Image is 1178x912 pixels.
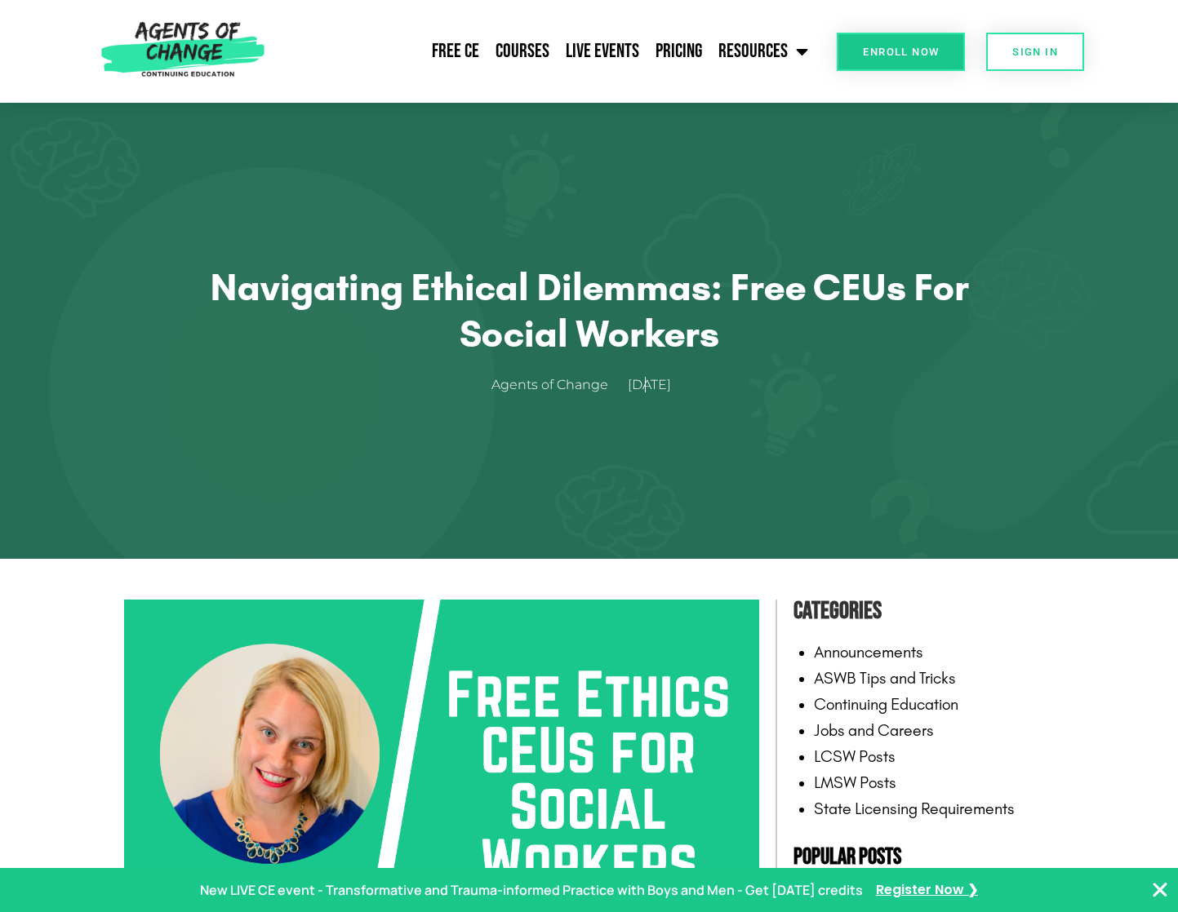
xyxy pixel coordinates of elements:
a: Resources [710,31,816,72]
a: Register Now ❯ [876,879,978,902]
a: ASWB Tips and Tricks [814,668,956,688]
a: Free CE [424,31,487,72]
h2: Popular Posts [793,846,1055,869]
a: Continuing Education [814,694,958,714]
a: LMSW Posts [814,773,896,792]
h4: Categories [793,591,1055,631]
a: SIGN IN [986,33,1084,71]
button: Close Banner [1150,880,1170,900]
time: [DATE] [628,377,671,392]
a: LCSW Posts [814,746,896,766]
nav: Menu [272,31,816,72]
span: SIGN IN [1012,46,1058,57]
h1: Navigating Ethical Dilemmas: Free CEUs for Social Workers [165,264,1014,356]
a: Live Events [558,31,647,72]
a: Pricing [647,31,710,72]
p: New LIVE CE event - Transformative and Trauma-informed Practice with Boys and Men - Get [DATE] cr... [200,879,863,902]
a: [DATE] [628,374,687,397]
span: Agents of Change [491,374,608,397]
a: Jobs and Careers [814,720,934,740]
span: Enroll Now [863,46,939,57]
a: Enroll Now [837,33,965,71]
a: Agents of Change [491,374,625,397]
a: Announcements [814,642,923,662]
a: State Licensing Requirements [814,799,1015,818]
a: Courses [487,31,558,72]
